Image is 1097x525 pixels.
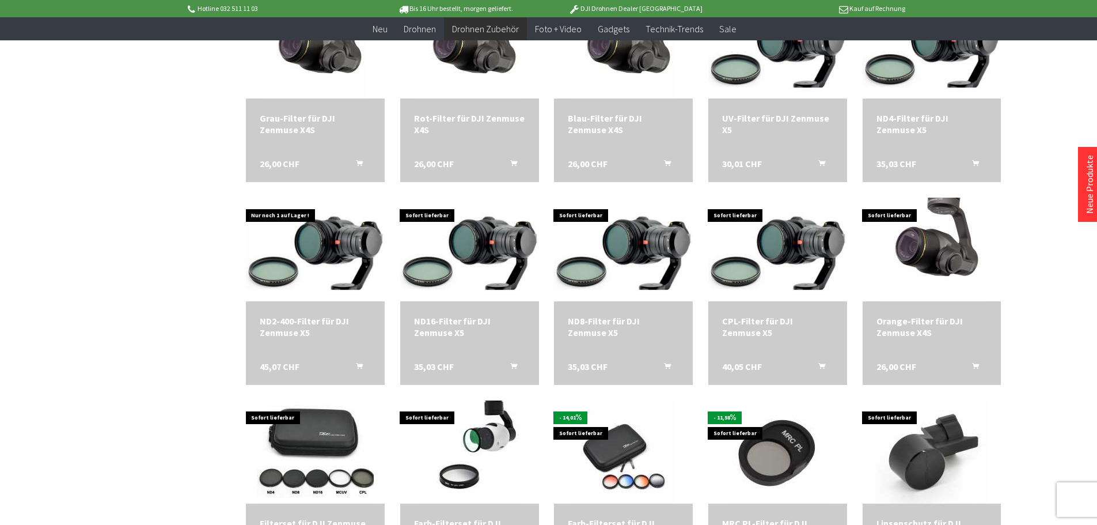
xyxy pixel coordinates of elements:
span: 26,00 CHF [568,158,608,169]
a: CPL-Filter für DJI Zenmuse X5 40,05 CHF In den Warenkorb [722,315,833,338]
span: Drohnen [404,23,436,35]
a: ND16-Filter für DJI Zenmuse X5 35,03 CHF In den Warenkorb [414,315,525,338]
div: Rot-Filter für DJI Zenmuse X4S [414,112,525,135]
div: ND4-Filter für DJI Zenmuse X5 [876,112,988,135]
a: ND2-400-Filter für DJI Zenmuse X5 45,07 CHF In den Warenkorb [260,315,371,338]
div: CPL-Filter für DJI Zenmuse X5 [722,315,833,338]
button: In den Warenkorb [496,361,524,376]
img: ND8-Filter für DJI Zenmuse X5 [554,207,693,292]
span: 45,07 CHF [260,361,299,372]
a: Drohnen Zubehör [444,17,527,41]
a: UV-Filter für DJI Zenmuse X5 30,01 CHF In den Warenkorb [722,112,833,135]
img: ND4-Filter für DJI Zenmuse X5 [863,4,1001,89]
button: In den Warenkorb [342,158,370,173]
div: Grau-Filter für DJI Zenmuse X4S [260,112,371,135]
img: Farb-Filterset für DJI Zenmuse X3 (Rot, Orange, Blau, Grau) [417,400,521,504]
span: Technik-Trends [646,23,703,35]
span: Neu [373,23,388,35]
img: ND2-400-Filter für DJI Zenmuse X5 [246,207,385,292]
span: Foto + Video [535,23,582,35]
span: Gadgets [598,23,629,35]
a: Grau-Filter für DJI Zenmuse X4S 26,00 CHF In den Warenkorb [260,112,371,135]
span: 26,00 CHF [876,361,916,372]
img: CPL-Filter für DJI Zenmuse X5 [708,207,847,292]
button: In den Warenkorb [804,158,832,173]
div: ND8-Filter für DJI Zenmuse X5 [568,315,679,338]
button: In den Warenkorb [958,361,986,376]
a: Rot-Filter für DJI Zenmuse X4S 26,00 CHF In den Warenkorb [414,112,525,135]
button: In den Warenkorb [650,158,678,173]
a: Orange-Filter für DJI Zenmuse X4S 26,00 CHF In den Warenkorb [876,315,988,338]
button: In den Warenkorb [342,361,370,376]
img: Linsenschutz für DJI Phantom 4 Pro [875,400,989,504]
img: Filterset für DJI Zenmuse X3 (ND4, ND8, ND16, CPL, MC-UV) [257,400,374,504]
p: Hotline 032 511 11 03 [186,2,366,16]
button: In den Warenkorb [650,361,678,376]
a: Foto + Video [527,17,590,41]
div: Orange-Filter für DJI Zenmuse X4S [876,315,988,338]
span: 30,01 CHF [722,158,762,169]
p: Bis 16 Uhr bestellt, morgen geliefert. [366,2,545,16]
span: Sale [719,23,737,35]
div: ND16-Filter für DJI Zenmuse X5 [414,315,525,338]
p: DJI Drohnen Dealer [GEOGRAPHIC_DATA] [545,2,725,16]
span: 35,03 CHF [568,361,608,372]
a: ND8-Filter für DJI Zenmuse X5 35,03 CHF In den Warenkorb [568,315,679,338]
a: Neue Produkte [1084,155,1095,214]
img: Farb-Filterset für DJI Phantom 4 Pro (Rot, Orange, Blau, Grau) [572,400,675,504]
a: Gadgets [590,17,637,41]
img: ND16-Filter für DJI Zenmuse X5 [400,207,539,292]
a: Blau-Filter für DJI Zenmuse X4S 26,00 CHF In den Warenkorb [568,112,679,135]
a: ND4-Filter für DJI Zenmuse X5 35,03 CHF In den Warenkorb [876,112,988,135]
p: Kauf auf Rechnung [726,2,905,16]
div: UV-Filter für DJI Zenmuse X5 [722,112,833,135]
span: 26,00 CHF [414,158,454,169]
button: In den Warenkorb [804,361,832,376]
img: UV-Filter für DJI Zenmuse X5 [708,4,847,89]
img: MRC PL-Filter für DJI Spark [726,400,829,504]
a: Technik-Trends [637,17,711,41]
div: Blau-Filter für DJI Zenmuse X4S [568,112,679,135]
span: 35,03 CHF [876,158,916,169]
button: In den Warenkorb [958,158,986,173]
span: 40,05 CHF [722,361,762,372]
a: Neu [365,17,396,41]
button: In den Warenkorb [496,158,524,173]
div: ND2-400-Filter für DJI Zenmuse X5 [260,315,371,338]
span: 26,00 CHF [260,158,299,169]
img: Orange-Filter für DJI Zenmuse X4S [880,198,984,301]
a: Drohnen [396,17,444,41]
span: 35,03 CHF [414,361,454,372]
a: Sale [711,17,745,41]
span: Drohnen Zubehör [452,23,519,35]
